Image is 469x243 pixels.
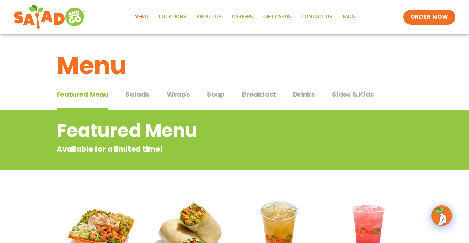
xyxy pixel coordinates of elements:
[242,89,276,99] span: Breakfast
[129,9,360,25] nav: Menu
[207,89,225,99] span: Soup
[227,9,258,25] a: Careers
[432,206,451,225] img: wpChatIcon
[57,47,413,84] h1: Menu
[332,89,374,99] span: Sides & Kids
[167,89,190,99] span: Wraps
[57,117,358,145] h2: Featured Menu
[57,144,358,155] p: Available for a limited time!
[293,89,315,99] span: Drinks
[192,9,227,25] a: About Us
[258,9,296,25] a: GIFT CARDS
[410,13,449,21] span: ORDER NOW
[154,9,192,25] a: Locations
[337,9,360,25] a: FAQs
[296,9,337,25] a: Contact Us
[129,9,154,25] a: Menu
[14,3,86,31] img: new-SAG-logo-768×292
[125,89,150,99] span: Salads
[57,89,108,99] span: Featured Menu
[57,87,413,110] div: Tabbed content
[403,10,455,25] a: ORDER NOW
